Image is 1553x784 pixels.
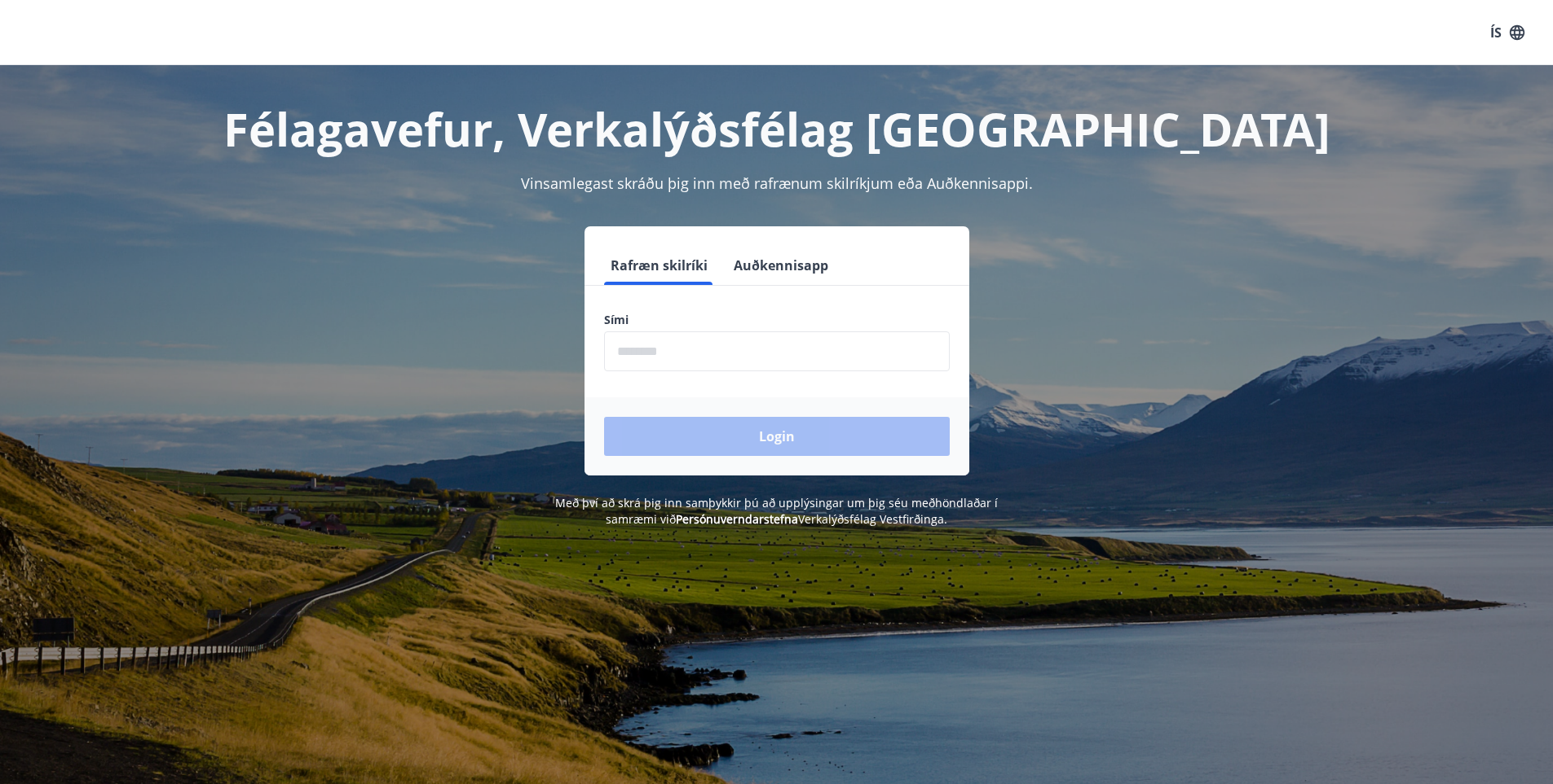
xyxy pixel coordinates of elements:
button: Rafræn skilríki [604,246,714,285]
span: Með því að skrá þig inn samþykkir þú að upplýsingar um þig séu meðhöndlaðar í samræmi við Verkalý... [555,495,998,527]
label: Sími [604,312,950,328]
h1: Félagavefur, Verkalýðsfélag [GEOGRAPHIC_DATA] [210,98,1344,160]
span: Vinsamlegast skráðu þig inn með rafrænum skilríkjum eða Auðkennisappi. [521,173,1033,193]
button: Auðkennisapp [727,246,835,285]
a: Persónuverndarstefna [676,511,798,527]
button: ÍS [1481,18,1533,47]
